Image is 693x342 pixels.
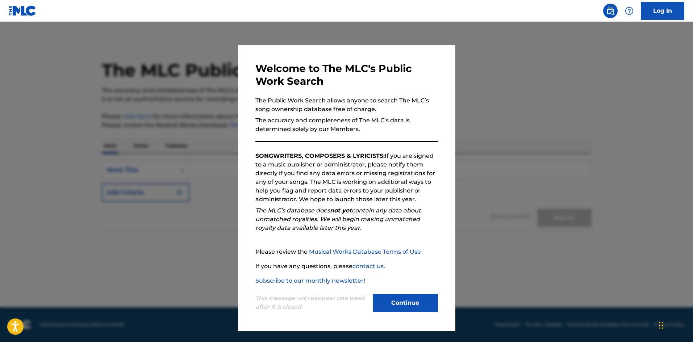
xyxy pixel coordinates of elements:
button: Continue [373,294,438,312]
p: The Public Work Search allows anyone to search The MLC’s song ownership database free of charge. [255,96,438,114]
p: If you have any questions, please . [255,262,438,271]
em: The MLC’s database does contain any data about unmatched royalties. We will begin making unmatche... [255,207,421,231]
strong: SONGWRITERS, COMPOSERS & LYRICISTS: [255,152,385,159]
iframe: Chat Widget [657,307,693,342]
img: MLC Logo [9,5,37,16]
strong: not yet [330,207,352,214]
div: Drag [659,314,663,336]
a: Public Search [603,4,618,18]
img: help [625,7,634,15]
div: Help [622,4,636,18]
img: search [606,7,615,15]
h3: Welcome to The MLC's Public Work Search [255,62,438,88]
a: Musical Works Database Terms of Use [309,248,421,255]
p: The accuracy and completeness of The MLC’s data is determined solely by our Members. [255,116,438,134]
p: If you are signed to a music publisher or administrator, please notify them directly if you find ... [255,152,438,204]
a: Subscribe to our monthly newsletter! [255,277,365,284]
p: This message will reappear one week after it is closed. [255,294,368,311]
a: contact us [352,263,384,270]
p: Please review the [255,248,438,256]
a: Log In [641,2,684,20]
